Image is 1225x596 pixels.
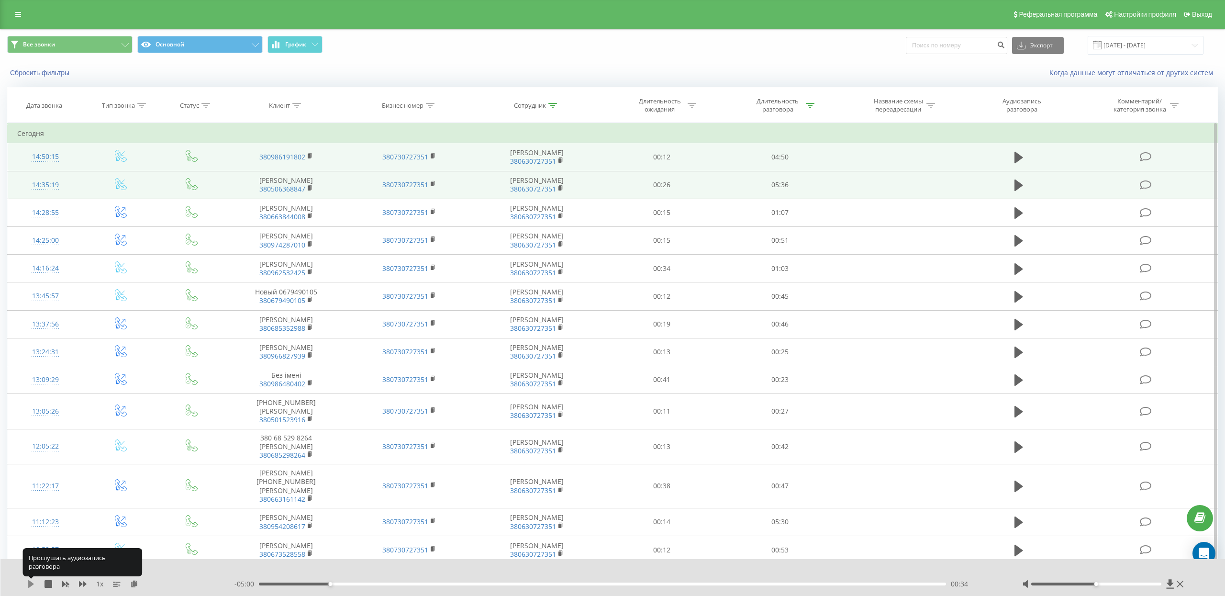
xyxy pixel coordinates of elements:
[17,287,74,305] div: 13:45:57
[470,508,603,536] td: [PERSON_NAME]
[225,199,348,226] td: [PERSON_NAME]
[382,208,428,217] a: 380730727351
[510,379,556,388] a: 380630727351
[721,310,839,338] td: 00:46
[1012,37,1064,54] button: Экспорт
[17,343,74,361] div: 13:24:31
[17,513,74,531] div: 11:12:23
[510,157,556,166] a: 380630727351
[510,522,556,531] a: 380630727351
[329,582,333,586] div: Accessibility label
[259,212,305,221] a: 380663844008
[603,366,721,394] td: 00:41
[510,411,556,420] a: 380630727351
[603,310,721,338] td: 00:19
[17,437,74,456] div: 12:05:22
[470,464,603,508] td: [PERSON_NAME]
[259,550,305,559] a: 380673528558
[17,540,74,559] div: 10:52:57
[721,199,839,226] td: 01:07
[22,548,142,576] div: Прослушать аудиозапись разговора
[603,429,721,464] td: 00:13
[721,508,839,536] td: 05:30
[285,41,306,48] span: График
[510,296,556,305] a: 380630727351
[96,579,103,589] span: 1 x
[510,351,556,360] a: 380630727351
[259,296,305,305] a: 380679490105
[180,101,199,110] div: Статус
[1192,542,1215,565] div: Open Intercom Messenger
[17,176,74,194] div: 14:35:19
[225,282,348,310] td: Новый 0679490105
[225,255,348,282] td: [PERSON_NAME]
[603,536,721,564] td: 00:12
[382,545,428,554] a: 380730727351
[470,171,603,199] td: [PERSON_NAME]
[382,375,428,384] a: 380730727351
[1049,68,1218,77] a: Когда данные могут отличаться от других систем
[510,486,556,495] a: 380630727351
[17,371,74,389] div: 13:09:29
[603,143,721,171] td: 00:12
[721,366,839,394] td: 00:23
[17,477,74,495] div: 11:22:17
[1114,11,1176,18] span: Настройки профиля
[1094,582,1098,586] div: Accessibility label
[721,143,839,171] td: 04:50
[510,268,556,277] a: 380630727351
[137,36,263,53] button: Основной
[225,338,348,366] td: [PERSON_NAME]
[7,68,74,77] button: Сбросить фильтры
[17,231,74,250] div: 14:25:00
[17,203,74,222] div: 14:28:55
[721,536,839,564] td: 00:53
[721,282,839,310] td: 00:45
[8,124,1218,143] td: Сегодня
[603,394,721,429] td: 00:11
[721,429,839,464] td: 00:42
[225,536,348,564] td: [PERSON_NAME]
[603,464,721,508] td: 00:38
[259,450,305,460] a: 380685298264
[259,152,305,161] a: 380986191802
[382,406,428,416] a: 380730727351
[259,379,305,388] a: 380986480402
[470,282,603,310] td: [PERSON_NAME]
[514,101,546,110] div: Сотрудник
[603,255,721,282] td: 00:34
[510,184,556,193] a: 380630727351
[603,282,721,310] td: 00:12
[382,152,428,161] a: 380730727351
[382,319,428,328] a: 380730727351
[603,226,721,254] td: 00:15
[721,226,839,254] td: 00:51
[470,143,603,171] td: [PERSON_NAME]
[382,481,428,490] a: 380730727351
[382,292,428,301] a: 380730727351
[382,517,428,526] a: 380730727351
[951,579,968,589] span: 00:34
[225,394,348,429] td: [PHONE_NUMBER] [PERSON_NAME]
[510,240,556,249] a: 380630727351
[470,226,603,254] td: [PERSON_NAME]
[721,255,839,282] td: 01:03
[382,101,423,110] div: Бизнес номер
[1192,11,1212,18] span: Выход
[26,101,62,110] div: Дата звонка
[721,338,839,366] td: 00:25
[259,495,305,504] a: 380663161142
[259,324,305,333] a: 380685352988
[603,171,721,199] td: 00:26
[470,255,603,282] td: [PERSON_NAME]
[7,36,133,53] button: Все звонки
[382,236,428,245] a: 380730727351
[225,464,348,508] td: [PERSON_NAME] [PHONE_NUMBER] [PERSON_NAME]
[225,171,348,199] td: [PERSON_NAME]
[991,97,1053,113] div: Аудиозапись разговора
[225,429,348,464] td: 380 68 529 8264 [PERSON_NAME]
[225,226,348,254] td: [PERSON_NAME]
[382,442,428,451] a: 380730727351
[752,97,803,113] div: Длительность разговора
[603,338,721,366] td: 00:13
